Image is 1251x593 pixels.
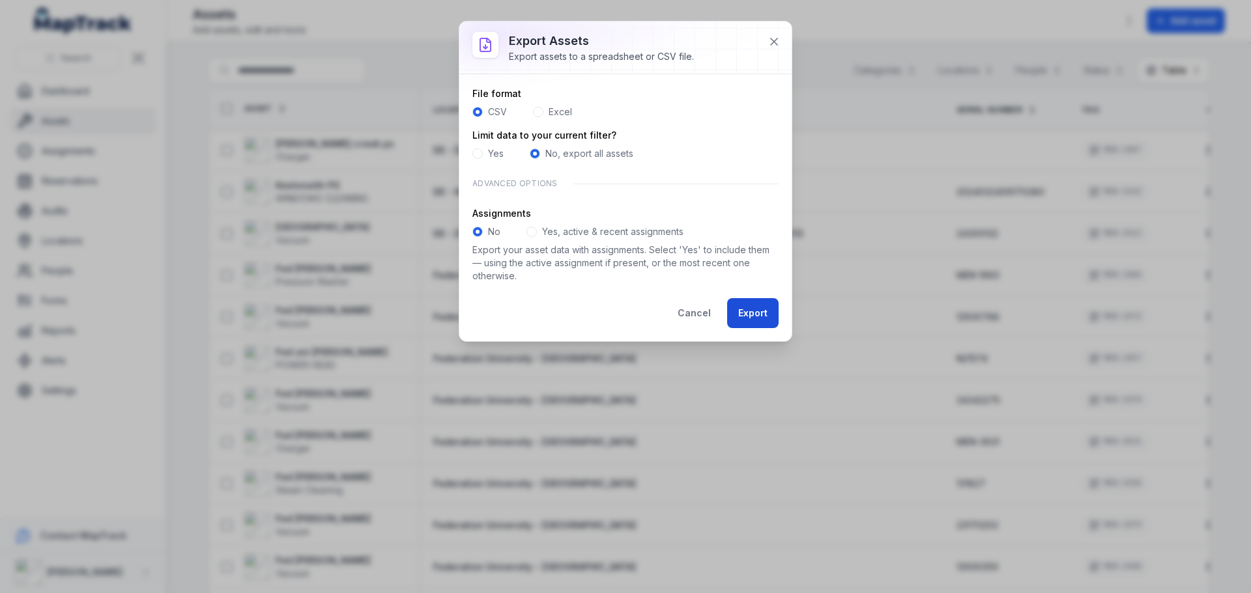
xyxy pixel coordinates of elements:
label: No [488,225,500,238]
label: Assignments [472,207,531,220]
label: File format [472,87,521,100]
label: Yes [488,147,504,160]
label: Limit data to your current filter? [472,129,616,142]
p: Export your asset data with assignments. Select 'Yes' to include them — using the active assignme... [472,243,779,283]
h3: Export assets [509,32,694,50]
button: Export [727,298,779,328]
label: Yes, active & recent assignments [542,225,683,238]
label: CSV [488,105,507,118]
div: Advanced Options [472,171,779,197]
label: Excel [549,105,572,118]
button: Cancel [667,298,722,328]
div: Export assets to a spreadsheet or CSV file. [509,50,694,63]
label: No, export all assets [545,147,633,160]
